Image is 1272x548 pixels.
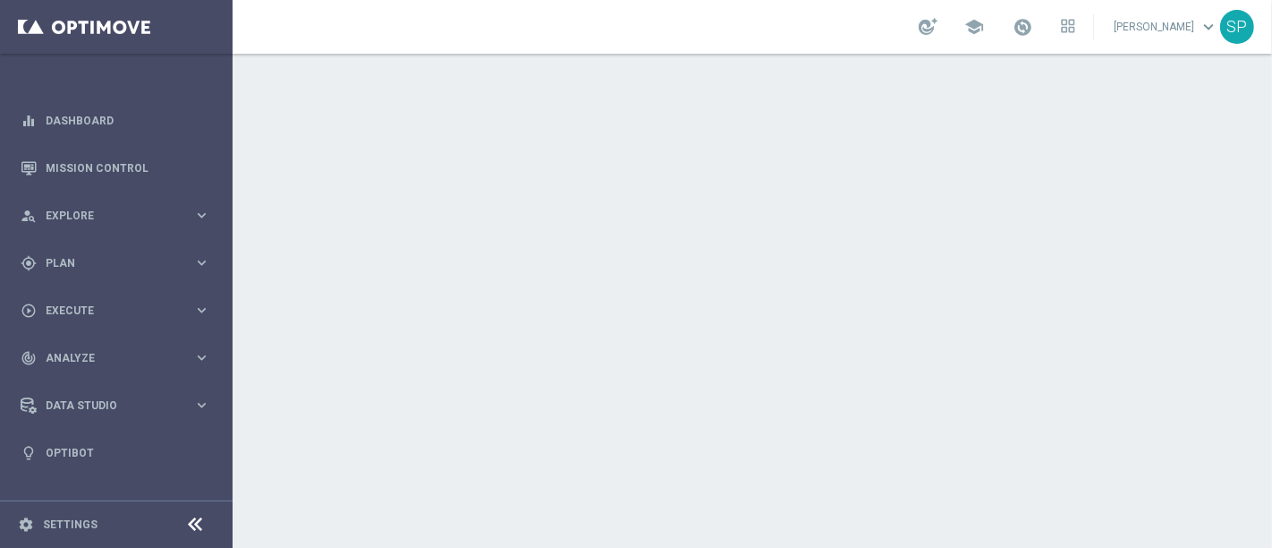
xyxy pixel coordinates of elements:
i: keyboard_arrow_right [193,254,210,271]
i: keyboard_arrow_right [193,397,210,414]
i: lightbulb [21,445,37,461]
button: Data Studio keyboard_arrow_right [20,398,211,413]
span: keyboard_arrow_down [1199,17,1218,37]
div: Dashboard [21,97,210,144]
div: Analyze [21,350,193,366]
span: Analyze [46,353,193,364]
div: Plan [21,255,193,271]
i: keyboard_arrow_right [193,349,210,366]
button: Mission Control [20,161,211,176]
i: play_circle_outline [21,303,37,319]
i: person_search [21,208,37,224]
a: Mission Control [46,144,210,192]
a: Optibot [46,429,210,476]
div: Explore [21,208,193,224]
i: track_changes [21,350,37,366]
button: person_search Explore keyboard_arrow_right [20,209,211,223]
button: lightbulb Optibot [20,446,211,460]
div: Optibot [21,429,210,476]
button: track_changes Analyze keyboard_arrow_right [20,351,211,365]
button: play_circle_outline Execute keyboard_arrow_right [20,304,211,318]
div: Data Studio [21,398,193,414]
i: keyboard_arrow_right [193,302,210,319]
div: Mission Control [21,144,210,192]
i: equalizer [21,113,37,129]
span: Execute [46,305,193,316]
span: Explore [46,210,193,221]
button: gps_fixed Plan keyboard_arrow_right [20,256,211,270]
span: school [964,17,984,37]
button: equalizer Dashboard [20,114,211,128]
a: Settings [43,519,98,530]
div: Execute [21,303,193,319]
a: [PERSON_NAME]keyboard_arrow_down [1112,13,1220,40]
span: Data Studio [46,400,193,411]
a: Dashboard [46,97,210,144]
i: keyboard_arrow_right [193,207,210,224]
div: SP [1220,10,1254,44]
i: gps_fixed [21,255,37,271]
span: Plan [46,258,193,269]
i: settings [18,517,34,533]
